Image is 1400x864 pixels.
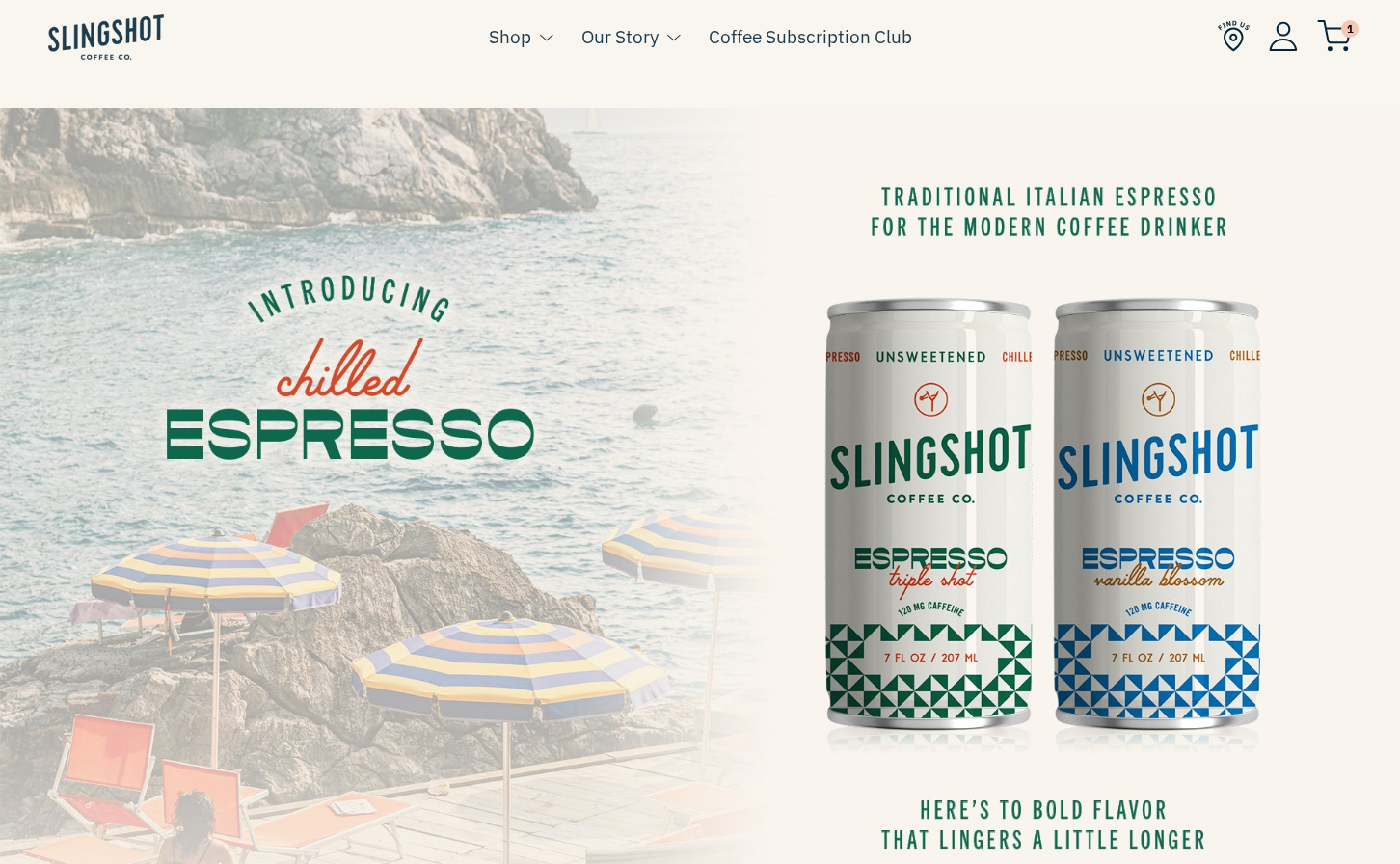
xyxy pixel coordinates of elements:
a: Our Story [581,22,659,51]
a: Shop [489,22,531,51]
img: Account [1269,21,1298,51]
img: cart [1317,20,1352,52]
span: 1 [1341,20,1359,38]
img: Find Us [1218,20,1250,52]
a: Coffee Subscription Club [709,22,912,51]
a: 1 [1317,25,1352,48]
